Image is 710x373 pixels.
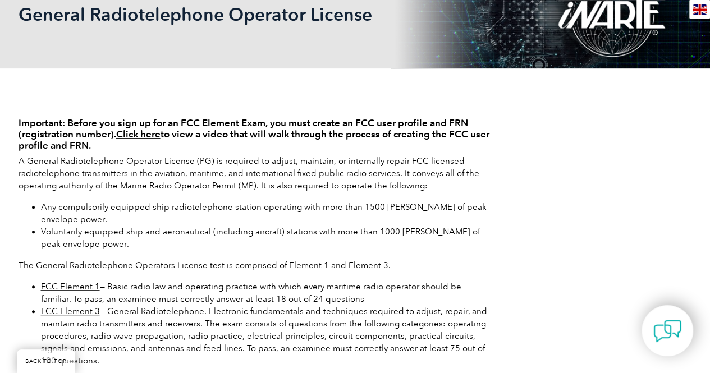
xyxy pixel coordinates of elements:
p: The General Radiotelephone Operators License test is comprised of Element 1 and Element 3. [19,259,490,271]
li: — General Radiotelephone. Electronic fundamentals and techniques required to adjust, repair, and ... [41,305,490,367]
a: Click here [116,128,161,140]
img: contact-chat.png [653,317,681,345]
a: BACK TO TOP [17,349,75,373]
a: FCC Element 3 [41,306,100,316]
h4: Important: Before you sign up for an FCC Element Exam, you must create an FCC user profile and FR... [19,117,490,151]
p: A General Radiotelephone Operator License (PG) is required to adjust, maintain, or internally rep... [19,155,490,192]
li: — Basic radio law and operating practice with which every maritime radio operator should be famil... [41,280,490,305]
li: Voluntarily equipped ship and aeronautical (including aircraft) stations with more than 1000 [PER... [41,225,490,250]
h2: General Radiotelephone Operator License [19,6,490,24]
li: Any compulsorily equipped ship radiotelephone station operating with more than 1500 [PERSON_NAME]... [41,201,490,225]
a: FCC Element 1 [41,282,100,292]
img: en [693,4,707,15]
